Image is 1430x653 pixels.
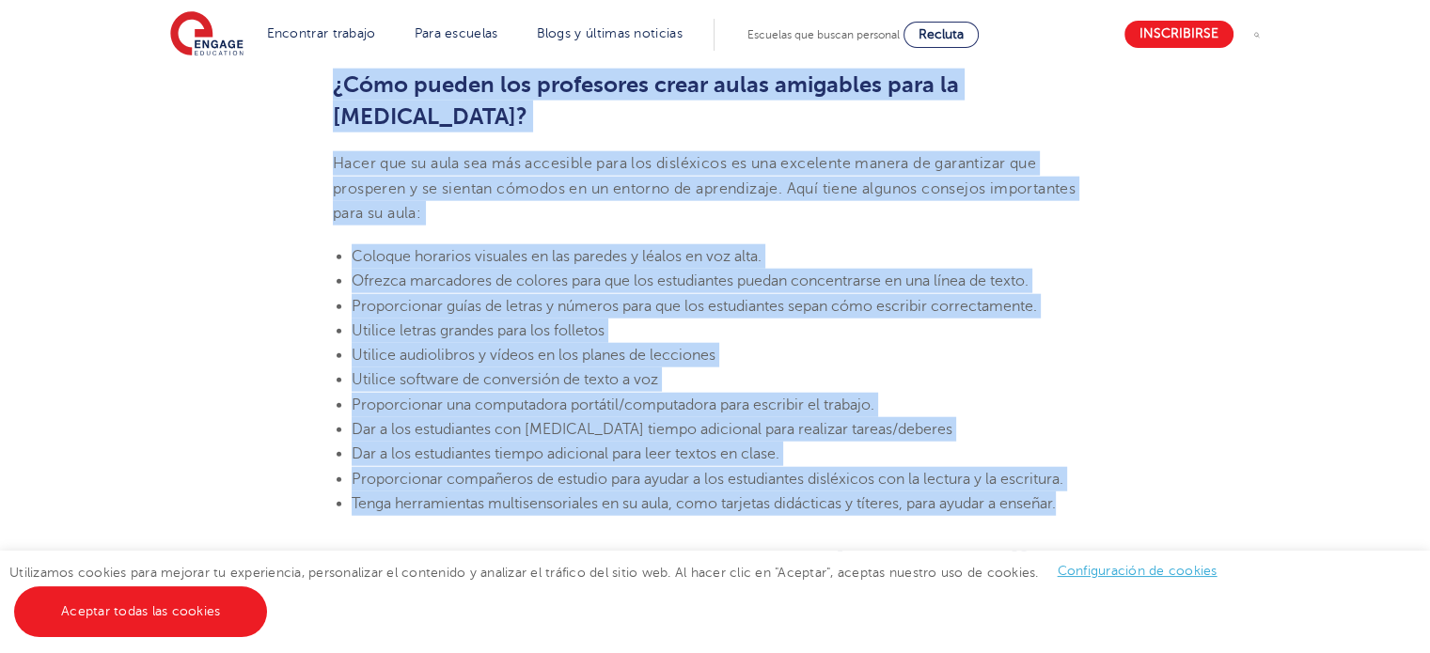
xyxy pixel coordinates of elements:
a: Aceptar todas las cookies [14,586,267,637]
font: Tenga herramientas multisensoriales en su aula, como tarjetas didácticas y títeres, para ayudar a... [352,495,1056,512]
img: Educación comprometida [170,11,244,58]
font: Utilice audiolibros y vídeos en los planes de lecciones [352,347,715,364]
a: Para escuelas [415,26,498,40]
a: Blogs y últimas noticias [537,26,683,40]
font: Hacer que su aula sea más accesible para los disléxicos es una excelente manera de garantizar que... [333,155,1076,222]
font: Utilice software de conversión de texto a voz [352,371,658,388]
font: Inscribirse [1139,27,1218,41]
font: Escuelas que buscan personal [747,28,900,41]
font: ¿Qué es la Semana de Concientización sobre la [MEDICAL_DATA]? [333,547,1030,573]
font: Utilice letras grandes para los folletos [352,322,605,339]
a: Encontrar trabajo [267,26,376,40]
font: Proporcionar guías de letras y números para que los estudiantes sepan cómo escribir correctamente. [352,298,1037,315]
font: Recluta [919,27,964,41]
font: Proporcionar una computadora portátil/computadora para escribir el trabajo. [352,396,874,413]
font: Coloque horarios visuales en las paredes y léalos en voz alta. [352,248,762,265]
a: Recluta [904,22,979,48]
font: Aceptar todas las cookies [61,604,220,618]
font: Dar a los estudiantes con [MEDICAL_DATA] tiempo adicional para realizar tareas/deberes [352,421,952,438]
font: Utilizamos cookies para mejorar tu experiencia, personalizar el contenido y analizar el tráfico d... [9,565,1039,579]
a: Configuración de cookies [1058,564,1218,578]
font: ¿Cómo pueden los profesores crear aulas amigables para la [MEDICAL_DATA]? [333,71,959,130]
a: Inscribirse [1124,21,1234,48]
font: Ofrezca marcadores de colores para que los estudiantes puedan concentrarse en una línea de texto. [352,272,1029,289]
font: Dar a los estudiantes tiempo adicional para leer textos en clase. [352,445,779,462]
font: Proporcionar compañeros de estudio para ayudar a los estudiantes disléxicos con la lectura y la e... [352,471,1063,488]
